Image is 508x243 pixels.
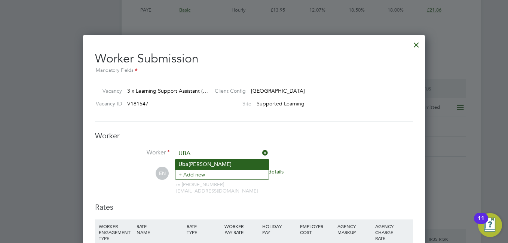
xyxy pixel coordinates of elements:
[95,202,413,212] h3: Rates
[95,131,413,141] h3: Worker
[175,159,269,169] li: [PERSON_NAME]
[298,219,336,239] div: EMPLOYER COST
[260,219,298,239] div: HOLIDAY PAY
[176,181,224,188] span: [PHONE_NUMBER]
[127,87,208,94] span: 3 x Learning Support Assistant (…
[176,188,258,194] span: [EMAIL_ADDRESS][DOMAIN_NAME]
[92,100,122,107] label: Vacancy ID
[92,87,122,94] label: Vacancy
[95,67,413,75] div: Mandatory Fields
[135,219,185,239] div: RATE NAME
[223,219,260,239] div: WORKER PAY RATE
[255,168,284,175] span: View details
[95,149,170,157] label: Worker
[257,100,305,107] span: Supported Learning
[178,161,189,167] b: Uba
[336,219,373,239] div: AGENCY MARKUP
[209,100,251,107] label: Site
[176,181,182,188] span: m:
[176,148,268,159] input: Search for...
[251,87,305,94] span: [GEOGRAPHIC_DATA]
[156,167,169,180] span: EN
[127,100,149,107] span: V181547
[185,219,223,239] div: RATE TYPE
[209,87,246,94] label: Client Config
[95,45,413,75] h2: Worker Submission
[478,213,502,237] button: Open Resource Center, 11 new notifications
[175,169,269,179] li: + Add new
[478,218,484,228] div: 11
